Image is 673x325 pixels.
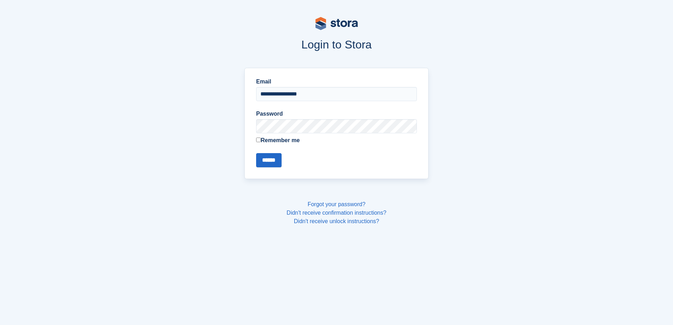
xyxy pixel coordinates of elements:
[308,201,366,207] a: Forgot your password?
[287,210,386,216] a: Didn't receive confirmation instructions?
[294,218,379,224] a: Didn't receive unlock instructions?
[256,138,261,142] input: Remember me
[256,77,417,86] label: Email
[256,136,417,145] label: Remember me
[110,38,563,51] h1: Login to Stora
[315,17,358,30] img: stora-logo-53a41332b3708ae10de48c4981b4e9114cc0af31d8433b30ea865607fb682f29.svg
[256,110,417,118] label: Password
